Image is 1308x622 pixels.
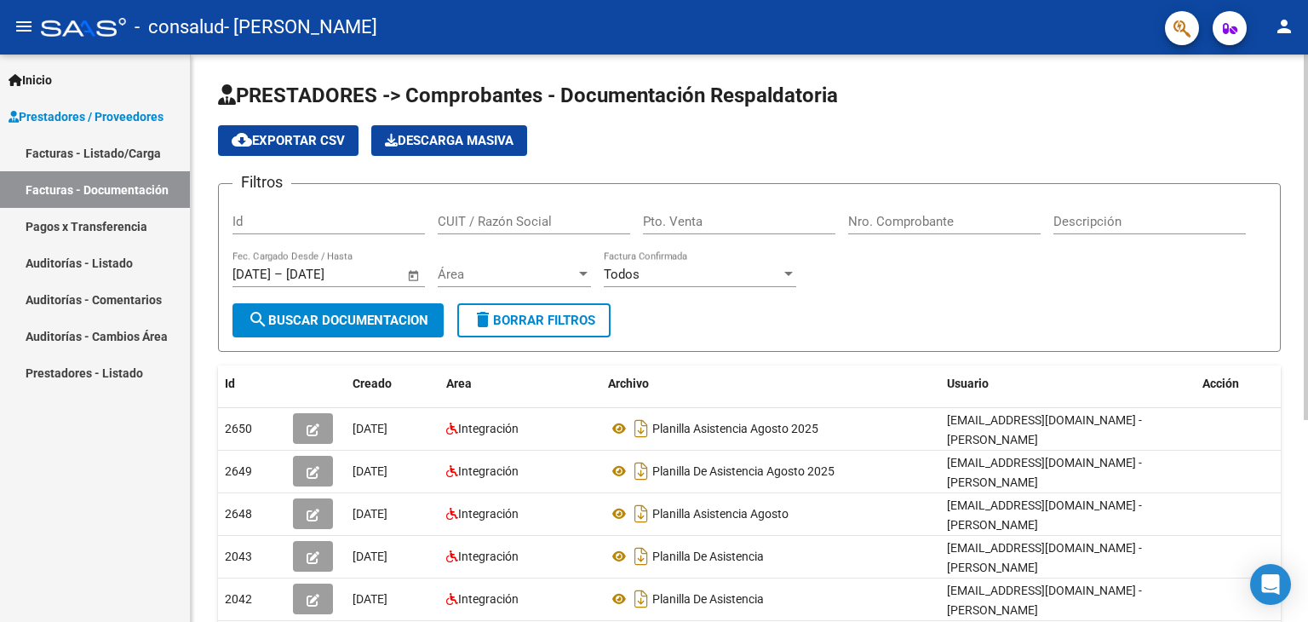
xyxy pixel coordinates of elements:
[232,170,291,194] h3: Filtros
[286,267,369,282] input: Fecha fin
[225,550,252,563] span: 2043
[232,267,271,282] input: Fecha inicio
[940,366,1196,402] datatable-header-cell: Usuario
[608,377,649,390] span: Archivo
[446,377,472,390] span: Area
[371,125,527,156] app-download-masive: Descarga masiva de comprobantes (adjuntos)
[353,464,387,478] span: [DATE]
[274,267,283,282] span: –
[232,133,345,148] span: Exportar CSV
[473,309,493,330] mat-icon: delete
[652,550,764,563] span: Planilla De Asistencia
[218,84,838,107] span: PRESTADORES -> Comprobantes - Documentación Respaldatoria
[232,303,444,337] button: Buscar Documentacion
[652,592,764,606] span: Planilla De Asistencia
[218,125,359,156] button: Exportar CSV
[218,366,286,402] datatable-header-cell: Id
[353,507,387,521] span: [DATE]
[458,464,519,478] span: Integración
[630,415,652,442] i: Descargar documento
[225,592,252,606] span: 2042
[224,9,377,46] span: - [PERSON_NAME]
[630,458,652,485] i: Descargar documento
[225,507,252,521] span: 2648
[135,9,224,46] span: - consalud
[601,366,940,402] datatable-header-cell: Archivo
[1274,16,1294,37] mat-icon: person
[225,377,235,390] span: Id
[630,500,652,527] i: Descargar documento
[404,266,424,285] button: Open calendar
[225,464,252,478] span: 2649
[353,550,387,563] span: [DATE]
[473,313,595,328] span: Borrar Filtros
[947,541,1142,574] span: [EMAIL_ADDRESS][DOMAIN_NAME] - [PERSON_NAME]
[232,130,252,150] mat-icon: cloud_download
[630,543,652,570] i: Descargar documento
[1250,564,1291,605] div: Open Intercom Messenger
[947,498,1142,532] span: [EMAIL_ADDRESS][DOMAIN_NAME] - [PERSON_NAME]
[458,550,519,563] span: Integración
[438,267,576,282] span: Área
[14,16,34,37] mat-icon: menu
[630,585,652,613] i: Descargar documento
[652,464,835,478] span: Planilla De Asistencia Agosto 2025
[652,507,789,521] span: Planilla Asistencia Agosto
[225,422,252,435] span: 2650
[248,309,268,330] mat-icon: search
[604,267,640,282] span: Todos
[9,107,163,126] span: Prestadores / Proveedores
[9,71,52,89] span: Inicio
[353,422,387,435] span: [DATE]
[353,592,387,606] span: [DATE]
[439,366,601,402] datatable-header-cell: Area
[947,584,1142,617] span: [EMAIL_ADDRESS][DOMAIN_NAME] - [PERSON_NAME]
[652,422,818,435] span: Planilla Asistencia Agosto 2025
[1202,377,1239,390] span: Acción
[947,413,1142,446] span: [EMAIL_ADDRESS][DOMAIN_NAME] - [PERSON_NAME]
[248,313,428,328] span: Buscar Documentacion
[371,125,527,156] button: Descarga Masiva
[353,377,392,390] span: Creado
[346,366,439,402] datatable-header-cell: Creado
[458,422,519,435] span: Integración
[947,456,1142,489] span: [EMAIL_ADDRESS][DOMAIN_NAME] - [PERSON_NAME]
[1196,366,1281,402] datatable-header-cell: Acción
[458,507,519,521] span: Integración
[385,133,513,148] span: Descarga Masiva
[947,377,989,390] span: Usuario
[457,303,611,337] button: Borrar Filtros
[458,592,519,606] span: Integración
